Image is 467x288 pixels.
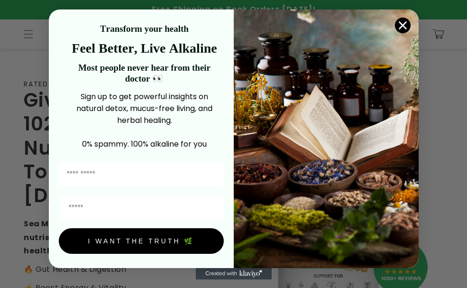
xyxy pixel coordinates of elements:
[100,24,189,34] strong: Transform your health
[72,41,217,56] strong: Feel Better, Live Alkaline
[59,228,224,254] button: I WANT THE TRUTH 🌿
[196,268,272,279] a: Created with Klaviyo - opens in a new tab
[65,138,224,150] p: 0% spammy. 100% alkaline for you
[65,91,224,126] p: Sign up to get powerful insights on natural detox, mucus-free living, and herbal healing.
[394,17,411,34] button: Close dialog
[59,162,224,186] input: First Name
[78,63,211,84] strong: Most people never hear from their doctor 👀
[61,196,224,220] input: Email
[234,9,419,268] img: 4a4a186a-b914-4224-87c7-990d8ecc9bca.jpeg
